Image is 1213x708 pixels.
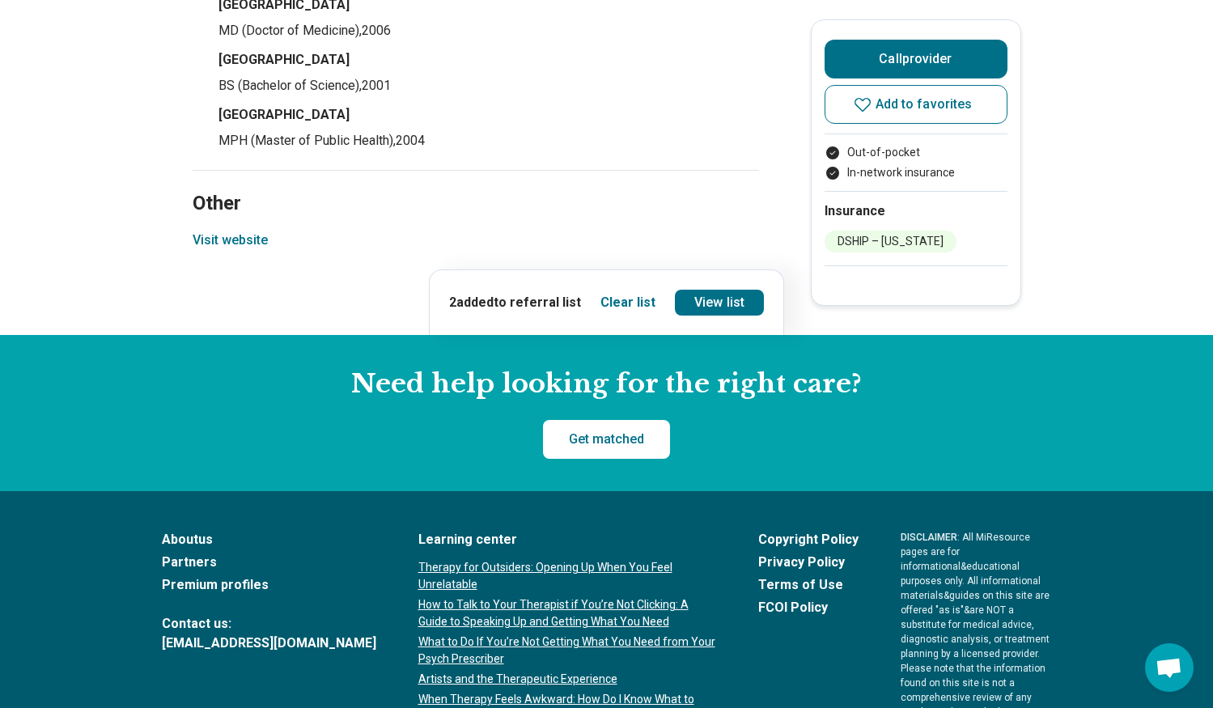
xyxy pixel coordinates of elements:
h4: [GEOGRAPHIC_DATA] [218,105,759,125]
button: Add to favorites [825,85,1007,124]
a: What to Do If You’re Not Getting What You Need from Your Psych Prescriber [418,634,716,668]
h2: Other [193,151,759,218]
h4: [GEOGRAPHIC_DATA] [218,50,759,70]
h2: Insurance [825,201,1007,221]
a: Premium profiles [162,575,376,595]
ul: Payment options [825,144,1007,181]
a: Get matched [543,420,670,459]
p: MPH (Master of Public Health) , 2004 [218,131,759,151]
p: 2 added [449,293,581,312]
span: to referral list [494,295,581,310]
button: Callprovider [825,40,1007,78]
p: MD (Doctor of Medicine) , 2006 [218,21,759,40]
a: Artists and the Therapeutic Experience [418,671,716,688]
a: Copyright Policy [758,530,859,549]
li: Out-of-pocket [825,144,1007,161]
a: Therapy for Outsiders: Opening Up When You Feel Unrelatable [418,559,716,593]
a: [EMAIL_ADDRESS][DOMAIN_NAME] [162,634,376,653]
a: Partners [162,553,376,572]
li: DSHIP – [US_STATE] [825,231,956,252]
div: Open chat [1145,643,1194,692]
button: Visit website [193,231,268,250]
a: View list [675,290,764,316]
h2: Need help looking for the right care? [13,367,1200,401]
p: BS (Bachelor of Science) , 2001 [218,76,759,95]
a: Terms of Use [758,575,859,595]
li: In-network insurance [825,164,1007,181]
a: Aboutus [162,530,376,549]
a: Privacy Policy [758,553,859,572]
span: DISCLAIMER [901,532,957,543]
button: Clear list [600,293,655,312]
a: FCOI Policy [758,598,859,617]
span: Contact us: [162,614,376,634]
a: How to Talk to Your Therapist if You’re Not Clicking: A Guide to Speaking Up and Getting What You... [418,596,716,630]
a: Learning center [418,530,716,549]
span: Add to favorites [876,98,973,111]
